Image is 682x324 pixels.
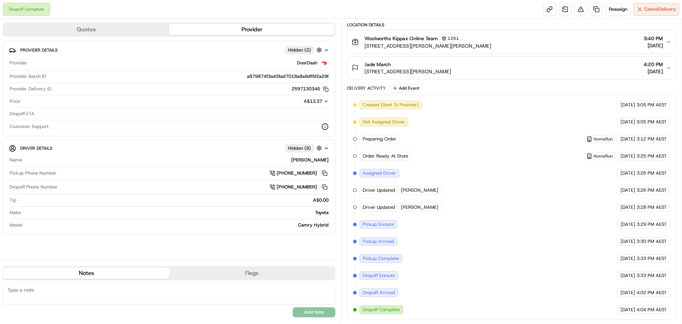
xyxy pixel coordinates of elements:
span: Jade March [364,61,391,68]
span: [PERSON_NAME] [401,204,438,211]
span: [DATE] [621,255,635,262]
span: 3:26 PM AEST [637,187,667,193]
span: 3:25 PM AEST [637,153,667,159]
span: Pickup Complete [363,255,399,262]
span: Price [10,98,20,105]
span: 3:33 PM AEST [637,255,667,262]
span: 3:30 PM AEST [637,238,667,245]
button: CancelDelivery [633,3,679,16]
span: Provider Delivery ID [10,86,52,92]
span: Tip [10,197,16,203]
span: Not Assigned Driver [363,119,405,125]
span: Driver Updated [363,204,395,211]
span: [PHONE_NUMBER] [277,184,317,190]
button: Driver DetailsHidden (8) [9,142,329,154]
span: Model [10,222,22,228]
span: 3:05 PM AEST [637,119,667,125]
span: 3:26 PM AEST [637,170,667,176]
button: 2597130346 [292,86,329,92]
span: 3:33 PM AEST [637,272,667,279]
button: Hidden (2) [285,46,324,54]
span: A$13.37 [304,98,322,104]
span: [DATE] [621,153,635,159]
span: 3:29 PM AEST [637,221,667,228]
span: Driver Details [20,145,52,151]
span: 4:02 PM AEST [637,290,667,296]
button: Provider DetailsHidden (2) [9,44,329,56]
span: [PERSON_NAME] [401,187,438,193]
span: a879874f3a45fad7018a8a9df5f2a29f [247,73,329,80]
span: [STREET_ADDRESS][PERSON_NAME] [364,68,451,75]
span: Dropoff Enroute [363,272,395,279]
span: DoorDash [297,60,317,66]
div: [PERSON_NAME] [25,157,329,163]
button: Provider [169,24,335,35]
span: [DATE] [644,68,663,75]
span: Dropoff Complete [363,307,400,313]
button: Flags [169,267,335,279]
button: Woolworths Kippax Online Team1261[STREET_ADDRESS][PERSON_NAME][PERSON_NAME]3:40 PM[DATE] [347,30,676,54]
button: Quotes [4,24,169,35]
span: Provider Batch ID [10,73,46,80]
span: Provider Details [20,47,58,53]
div: Camry Hybrid [25,222,329,228]
span: [DATE] [621,238,635,245]
span: [DATE] [621,272,635,279]
span: Reassign [609,6,627,12]
button: A$13.37 [266,98,329,105]
span: Preparing Order [363,136,396,142]
span: [DATE] [621,170,635,176]
span: Dropoff Arrived [363,290,395,296]
span: Pickup Enroute [363,221,394,228]
div: A$0.00 [19,197,329,203]
span: [DATE] [621,187,635,193]
span: [DATE] [621,119,635,125]
span: Woolworths Kippax Online Team [364,35,438,42]
span: [DATE] [621,307,635,313]
span: 3:28 PM AEST [637,204,667,211]
span: Cancel Delivery [644,6,676,12]
button: Hidden (8) [285,144,324,153]
span: Pickup Arrived [363,238,394,245]
span: [DATE] [621,221,635,228]
img: doordash_logo_v2.png [320,59,329,67]
span: [PHONE_NUMBER] [277,170,317,176]
span: [DATE] [621,290,635,296]
span: Order Ready At Store [363,153,408,159]
button: Add Event [390,84,422,92]
span: Provider [10,60,27,66]
span: Driver Updated [363,187,395,193]
span: [DATE] [621,204,635,211]
button: Notes [4,267,169,279]
div: Toyota [24,209,329,216]
span: Name [10,157,22,163]
span: [DATE] [644,42,663,49]
button: Reassign [606,3,630,16]
span: Assigned Driver [363,170,396,176]
span: 1261 [448,36,459,41]
span: [DATE] [621,102,635,108]
span: Hidden ( 8 ) [288,145,311,152]
span: 3:40 PM [644,35,663,42]
span: [DATE] [621,136,635,142]
div: Delivery Activity [347,85,386,91]
span: Pickup Phone Number [10,170,56,176]
span: Make [10,209,21,216]
span: HomeRun [594,136,613,142]
span: Dropoff Phone Number [10,184,58,190]
span: HomeRun [594,153,613,159]
span: 4:20 PM [644,61,663,68]
span: Hidden ( 2 ) [288,47,311,53]
span: Dropoff ETA [10,111,34,117]
span: 3:12 PM AEST [637,136,667,142]
a: [PHONE_NUMBER] [270,169,329,177]
div: Location Details [347,22,676,28]
span: Customer Support [10,123,49,130]
span: [STREET_ADDRESS][PERSON_NAME][PERSON_NAME] [364,42,491,49]
span: Created (Sent To Provider) [363,102,419,108]
span: 3:05 PM AEST [637,102,667,108]
a: [PHONE_NUMBER] [270,183,329,191]
button: Jade March[STREET_ADDRESS][PERSON_NAME]4:20 PM[DATE] [347,57,676,79]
